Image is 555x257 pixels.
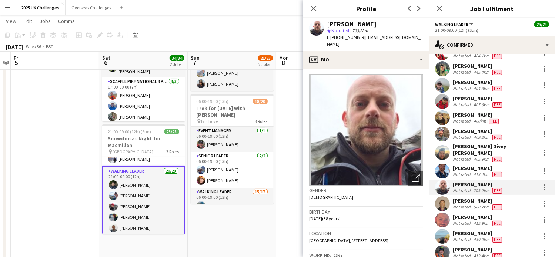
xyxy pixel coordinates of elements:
[472,69,491,75] div: 445.4km
[492,221,502,226] span: Fee
[408,171,423,186] div: Open photos pop-in
[472,86,491,91] div: 404.3km
[453,220,472,226] div: Not rated
[24,18,32,24] span: Edit
[309,216,341,221] span: [DATE] (38 years)
[331,28,349,33] span: Not rated
[113,149,154,154] span: [GEOGRAPHIC_DATA]
[492,53,502,59] span: Fee
[492,172,502,177] span: Fee
[429,4,555,13] h3: Job Fulfilment
[488,118,500,124] div: Crew has different fees then in role
[489,119,499,124] span: Fee
[491,53,504,59] div: Crew has different fees then in role
[191,152,274,188] app-card-role: Senior Leader2/206:00-19:00 (13h)[PERSON_NAME][PERSON_NAME]
[491,134,504,140] div: Crew has different fees then in role
[453,111,500,118] div: [PERSON_NAME]
[66,0,117,15] button: Overseas Challenges
[453,237,472,243] div: Not rated
[309,194,353,200] span: [DEMOGRAPHIC_DATA]
[491,86,504,91] div: Crew has different fees then in role
[101,59,110,67] span: 6
[13,59,20,67] span: 5
[14,54,20,61] span: Fri
[258,55,273,61] span: 21/23
[309,187,423,194] h3: Gender
[453,102,472,108] div: Not rated
[435,21,468,27] span: Walking Leader
[15,0,66,15] button: 2025 UK Challenges
[492,204,502,210] span: Fee
[453,156,472,162] div: Not rated
[3,16,19,26] a: View
[453,53,472,59] div: Not rated
[327,34,365,40] span: t. [PHONE_NUMBER]
[327,21,377,27] div: [PERSON_NAME]
[491,156,504,162] div: Crew has different fees then in role
[492,86,502,91] span: Fee
[491,220,504,226] div: Crew has different fees then in role
[435,21,474,27] button: Walking Leader
[472,134,491,140] div: 409.2km
[6,18,16,24] span: View
[303,4,429,13] h3: Profile
[472,53,491,59] div: 404.1km
[491,188,504,194] div: Crew has different fees then in role
[453,95,504,102] div: [PERSON_NAME]
[472,237,491,243] div: 459.9km
[453,197,504,204] div: [PERSON_NAME]
[492,157,502,162] span: Fee
[164,129,179,134] span: 25/25
[491,69,504,75] div: Crew has different fees then in role
[453,230,504,237] div: [PERSON_NAME]
[6,43,23,50] div: [DATE]
[492,70,502,75] span: Fee
[351,28,370,33] span: 703.2km
[435,27,549,33] div: 21:00-09:00 (12h) (Sun)
[492,188,502,194] span: Fee
[24,44,43,49] span: Week 36
[309,230,423,237] h3: Location
[453,165,504,171] div: [PERSON_NAME]
[191,127,274,152] app-card-role: Event Manager1/106:00-19:00 (13h)[PERSON_NAME]
[309,208,423,215] h3: Birthday
[472,188,491,194] div: 703.2km
[472,156,491,162] div: 405.9km
[309,74,423,186] img: Crew avatar or photo
[491,171,504,177] div: Crew has different fees then in role
[102,135,185,148] h3: Snowdon at Night for Macmillan
[453,246,504,253] div: [PERSON_NAME]
[472,118,488,124] div: 400km
[534,21,549,27] span: 25/25
[472,220,491,226] div: 415.9km
[453,86,472,91] div: Not rated
[255,119,268,124] span: 3 Roles
[472,204,491,210] div: 580.7km
[453,63,504,69] div: [PERSON_NAME]
[201,119,220,124] span: Birchover
[453,118,472,124] div: Not rated
[453,128,504,134] div: [PERSON_NAME]
[492,237,502,243] span: Fee
[453,134,472,140] div: Not rated
[491,204,504,210] div: Crew has different fees then in role
[190,59,200,67] span: 7
[453,143,537,156] div: [PERSON_NAME] Divey [PERSON_NAME]
[191,105,274,118] h3: Trek for [DATE] with [PERSON_NAME]
[21,16,35,26] a: Edit
[472,102,491,108] div: 407.6km
[453,171,472,177] div: Not rated
[491,102,504,108] div: Crew has different fees then in role
[472,171,491,177] div: 413.4km
[327,34,421,47] span: | [EMAIL_ADDRESS][DOMAIN_NAME]
[191,94,274,204] app-job-card: 06:00-19:00 (13h)18/20Trek for [DATE] with [PERSON_NAME] Birchover3 RolesEvent Manager1/106:00-19...
[102,77,185,124] app-card-role: Scafell Pike National 3 Peaks Walking Leader3/317:00-00:00 (7h)[PERSON_NAME][PERSON_NAME][PERSON_...
[167,149,179,154] span: 3 Roles
[40,18,51,24] span: Jobs
[102,124,185,234] app-job-card: 21:00-09:00 (12h) (Sun)25/25Snowdon at Night for Macmillan [GEOGRAPHIC_DATA]3 Roles[PERSON_NAME][...
[37,16,54,26] a: Jobs
[191,54,200,61] span: Sun
[46,44,53,49] div: BST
